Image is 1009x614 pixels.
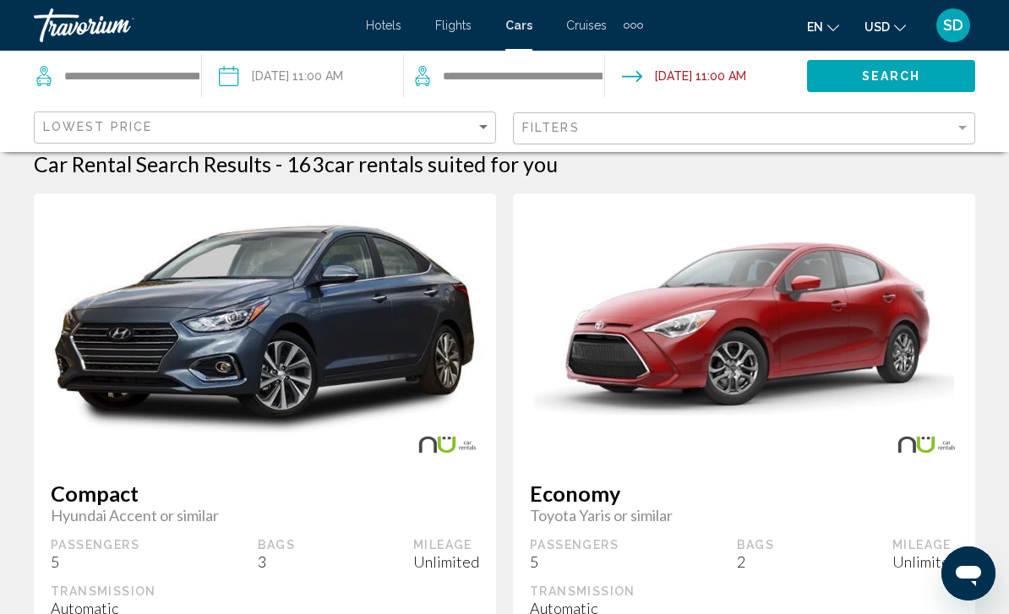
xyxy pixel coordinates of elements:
[34,215,496,442] img: primary.png
[513,111,975,146] button: Filter
[275,151,282,177] span: -
[566,19,607,32] a: Cruises
[807,14,839,39] button: Change language
[413,537,479,552] div: Mileage
[399,426,496,464] img: NU
[530,481,958,506] span: Economy
[530,552,619,571] div: 5
[624,12,643,39] button: Extra navigation items
[931,8,975,43] button: User Menu
[43,120,152,133] span: Lowest Price
[51,481,479,506] span: Compact
[892,537,958,552] div: Mileage
[325,151,558,177] span: car rentals suited for you
[34,151,271,177] h1: Car Rental Search Results
[513,233,975,424] img: primary.png
[864,20,890,34] span: USD
[51,584,479,599] div: Transmission
[435,19,472,32] a: Flights
[505,19,532,32] a: Cars
[530,537,619,552] div: Passengers
[51,537,139,552] div: Passengers
[43,121,491,135] mat-select: Sort by
[864,14,906,39] button: Change currency
[941,546,995,600] iframe: Button to launch messaging window
[807,20,823,34] span: en
[862,70,921,84] span: Search
[892,552,958,571] div: Unlimited
[34,8,349,42] a: Travorium
[366,19,401,32] a: Hotels
[807,60,975,91] button: Search
[258,537,296,552] div: Bags
[943,17,963,34] span: SD
[286,151,558,177] h2: 163
[219,51,343,101] button: Pickup date: Aug 23, 2025 11:00 AM
[530,584,958,599] div: Transmission
[622,51,746,101] button: Drop-off date: Aug 30, 2025 11:00 AM
[258,552,296,571] div: 3
[878,426,975,464] img: NU
[51,552,139,571] div: 5
[51,506,479,524] span: Hyundai Accent or similar
[522,121,580,134] span: Filters
[530,506,958,524] span: Toyota Yaris or similar
[413,552,479,571] div: Unlimited
[737,552,775,571] div: 2
[737,537,775,552] div: Bags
